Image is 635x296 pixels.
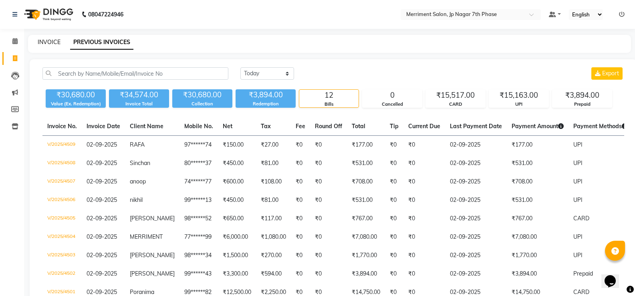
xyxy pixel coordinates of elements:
div: Value (Ex. Redemption) [46,101,106,107]
span: 02-09-2025 [87,178,117,185]
td: ₹0 [385,173,403,191]
span: RAFA [130,141,145,148]
span: Tax [261,123,271,130]
td: ₹531.00 [507,191,568,209]
td: ₹0 [291,191,310,209]
td: 02-09-2025 [445,246,507,265]
td: ₹1,500.00 [218,246,256,265]
span: anoop [130,178,146,185]
td: ₹600.00 [218,173,256,191]
div: Collection [172,101,232,107]
div: ₹30,680.00 [172,89,232,101]
span: Round Off [315,123,342,130]
td: ₹117.00 [256,209,291,228]
td: ₹0 [291,209,310,228]
div: Invoice Total [109,101,169,107]
td: ₹81.00 [256,191,291,209]
td: ₹108.00 [256,173,291,191]
span: UPI [573,141,583,148]
div: ₹34,574.00 [109,89,169,101]
span: UPI [573,233,583,240]
span: Net [223,123,232,130]
td: 02-09-2025 [445,265,507,283]
td: ₹0 [385,154,403,173]
span: [PERSON_NAME] [130,252,175,259]
td: ₹177.00 [347,136,385,155]
td: ₹1,770.00 [347,246,385,265]
button: Export [591,67,623,80]
td: ₹3,300.00 [218,265,256,283]
iframe: chat widget [601,264,627,288]
td: ₹450.00 [218,191,256,209]
span: Last Payment Date [450,123,502,130]
a: INVOICE [38,38,60,46]
td: V/2025/4505 [42,209,82,228]
td: ₹270.00 [256,246,291,265]
td: ₹0 [385,246,403,265]
td: 02-09-2025 [445,154,507,173]
td: ₹177.00 [507,136,568,155]
span: Payment Methods [573,123,627,130]
td: ₹0 [291,136,310,155]
td: ₹3,894.00 [507,265,568,283]
span: Invoice No. [47,123,77,130]
td: ₹7,080.00 [507,228,568,246]
span: [PERSON_NAME] [130,215,175,222]
td: V/2025/4503 [42,246,82,265]
td: ₹0 [310,191,347,209]
td: 02-09-2025 [445,136,507,155]
td: ₹6,000.00 [218,228,256,246]
td: ₹0 [310,265,347,283]
td: ₹3,894.00 [347,265,385,283]
img: logo [20,3,75,26]
td: V/2025/4507 [42,173,82,191]
td: V/2025/4508 [42,154,82,173]
td: ₹0 [403,209,445,228]
td: V/2025/4509 [42,136,82,155]
div: Prepaid [552,101,612,108]
td: V/2025/4504 [42,228,82,246]
span: Sinchan [130,159,150,167]
span: Poranima [130,288,154,296]
span: 02-09-2025 [87,270,117,277]
td: 02-09-2025 [445,191,507,209]
span: Payment Amount [512,123,564,130]
td: ₹7,080.00 [347,228,385,246]
div: ₹3,894.00 [236,89,296,101]
span: 02-09-2025 [87,233,117,240]
span: Export [602,70,619,77]
td: ₹0 [385,209,403,228]
div: ₹30,680.00 [46,89,106,101]
td: ₹0 [385,265,403,283]
td: ₹150.00 [218,136,256,155]
span: UPI [573,159,583,167]
span: 02-09-2025 [87,159,117,167]
td: ₹650.00 [218,209,256,228]
td: ₹0 [403,154,445,173]
span: UPI [573,252,583,259]
td: ₹1,770.00 [507,246,568,265]
td: ₹0 [291,246,310,265]
td: V/2025/4506 [42,191,82,209]
td: ₹0 [403,246,445,265]
div: 0 [363,90,422,101]
span: Mobile No. [184,123,213,130]
td: ₹0 [403,265,445,283]
span: CARD [573,215,589,222]
span: Invoice Date [87,123,120,130]
td: ₹0 [403,136,445,155]
td: ₹0 [291,154,310,173]
a: PREVIOUS INVOICES [70,35,133,50]
span: 02-09-2025 [87,252,117,259]
td: ₹1,080.00 [256,228,291,246]
td: ₹450.00 [218,154,256,173]
td: ₹708.00 [347,173,385,191]
td: ₹594.00 [256,265,291,283]
span: Prepaid [573,270,593,277]
td: ₹0 [310,136,347,155]
div: CARD [426,101,485,108]
td: ₹767.00 [507,209,568,228]
td: ₹0 [385,136,403,155]
span: MERRIMENT [130,233,163,240]
td: ₹0 [310,209,347,228]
